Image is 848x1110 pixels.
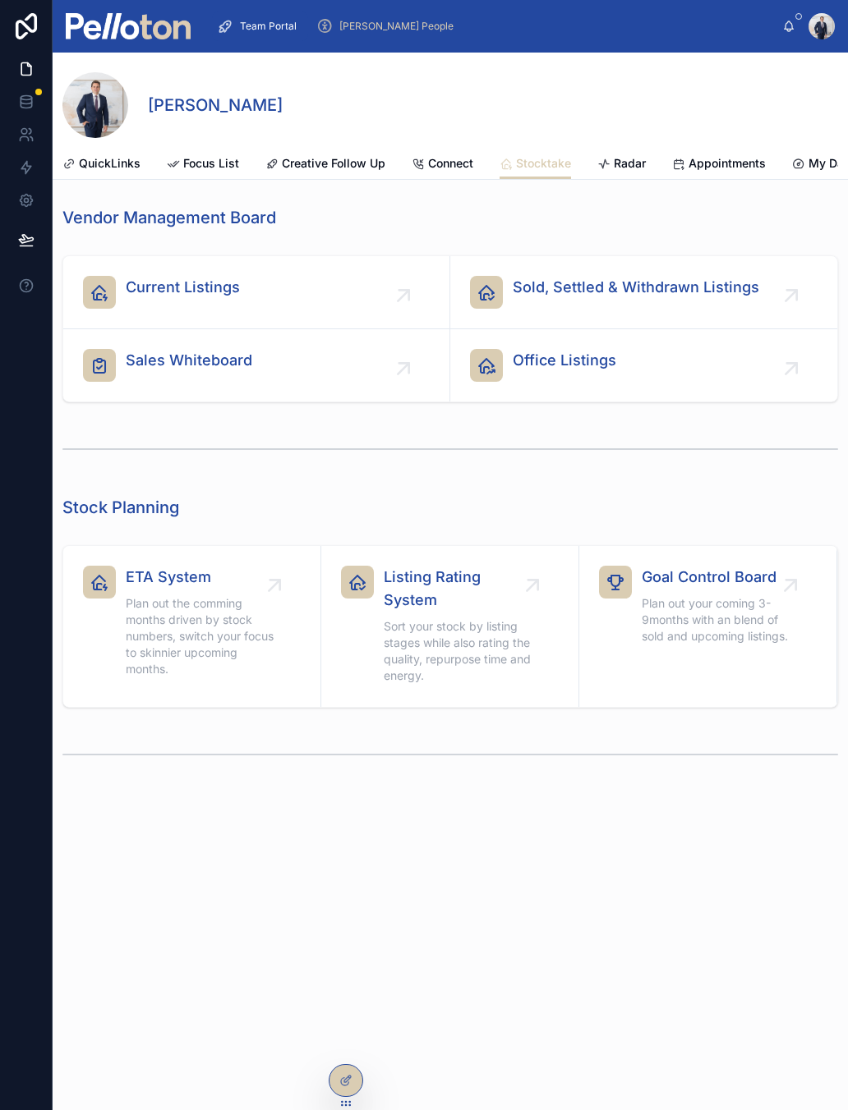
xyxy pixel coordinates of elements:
span: Stocktake [516,155,571,172]
span: Plan out the comming months driven by stock numbers, switch your focus to skinnier upcoming months. [126,595,274,677]
span: Listing Rating System [384,566,532,612]
a: [PERSON_NAME] People [311,11,465,41]
span: Focus List [183,155,239,172]
a: ETA SystemPlan out the comming months driven by stock numbers, switch your focus to skinnier upco... [63,546,321,707]
a: Appointments [672,149,766,181]
span: Creative Follow Up [282,155,385,172]
a: Focus List [167,149,239,181]
a: Radar [597,149,646,181]
a: Goal Control BoardPlan out your coming 3-9months with an blend of sold and upcoming listings. [579,546,837,707]
span: Office Listings [513,349,616,372]
h1: [PERSON_NAME] [148,94,283,117]
a: Current Listings [63,256,450,329]
a: Stocktake [500,149,571,180]
span: Sold, Settled & Withdrawn Listings [513,276,759,299]
h1: Stock Planning [62,496,179,519]
a: Creative Follow Up [265,149,385,181]
a: Sales Whiteboard [63,329,450,401]
span: Current Listings [126,276,240,299]
a: Listing Rating SystemSort your stock by listing stages while also rating the quality, repurpose t... [321,546,579,707]
span: ETA System [126,566,274,589]
span: Team Portal [240,20,297,33]
span: Goal Control Board [642,566,790,589]
h1: Vendor Management Board [62,206,276,229]
span: [PERSON_NAME] People [339,20,454,33]
span: Connect [428,155,473,172]
img: App logo [66,13,191,39]
a: Connect [412,149,473,181]
span: Sales Whiteboard [126,349,252,372]
span: Appointments [689,155,766,172]
a: QuickLinks [62,149,141,181]
a: Office Listings [450,329,837,401]
span: QuickLinks [79,155,141,172]
a: Sold, Settled & Withdrawn Listings [450,256,837,329]
div: scrollable content [204,8,782,44]
span: Radar [614,155,646,172]
a: Team Portal [212,11,308,41]
span: Sort your stock by listing stages while also rating the quality, repurpose time and energy. [384,618,532,684]
span: Plan out your coming 3-9months with an blend of sold and upcoming listings. [642,595,790,644]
